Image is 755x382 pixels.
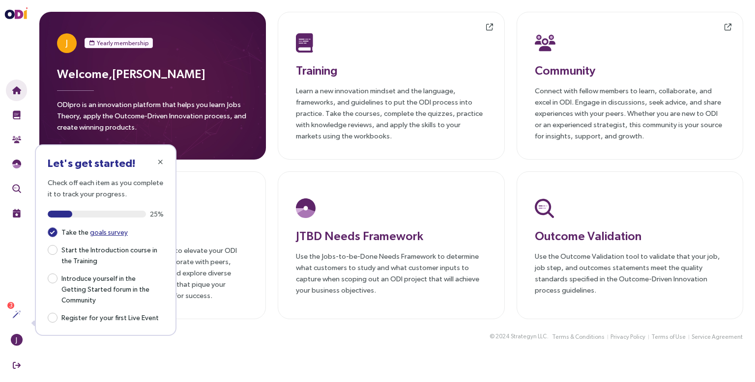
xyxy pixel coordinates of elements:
[691,332,743,342] button: Service Agreement
[7,302,14,309] sup: 3
[12,160,21,168] img: JTBD Needs Framework
[610,332,645,342] span: Privacy Policy
[6,153,27,175] button: Needs Framework
[296,227,486,245] h3: JTBD Needs Framework
[511,332,547,341] span: Strategyn LLC
[651,332,686,342] button: Terms of Use
[12,209,21,218] img: Live Events
[16,334,17,346] span: J
[6,303,27,325] button: Actions
[651,332,686,342] span: Terms of Use
[296,198,316,218] img: JTBD Needs Platform
[692,332,743,342] span: Service Agreement
[6,178,27,199] button: Outcome Validation
[58,272,164,305] span: Introduce yourself in the Getting Started forum in the Community
[535,33,555,53] img: Community
[6,80,27,101] button: Home
[58,244,164,266] span: Start the Introduction course in the Training
[296,85,486,141] p: Learn a new innovation mindset and the language, frameworks, and guidelines to put the ODI proces...
[535,198,554,218] img: Outcome Validation
[58,311,163,323] span: Register for your first Live Event
[6,355,27,376] button: Sign Out
[535,250,725,296] p: Use the Outcome Validation tool to validate that your job, job step, and outcomes statements meet...
[610,332,646,342] button: Privacy Policy
[552,332,605,342] button: Terms & Conditions
[57,99,248,138] p: ODIpro is an innovation platform that helps you learn Jobs Theory, apply the Outcome-Driven Innov...
[150,211,164,218] span: 25%
[9,302,13,309] span: 3
[535,61,725,79] h3: Community
[6,104,27,126] button: Training
[6,129,27,150] button: Community
[535,227,725,245] h3: Outcome Validation
[12,135,21,144] img: Community
[510,331,547,342] button: Strategyn LLC
[48,157,164,169] h3: Let's get started!
[48,177,164,199] p: Check off each item as you complete it to track your progress.
[58,226,132,238] span: Take the
[12,184,21,193] img: Outcome Validation
[66,33,68,53] span: J
[535,85,725,141] p: Connect with fellow members to learn, collaborate, and excel in ODI. Engage in discussions, seek ...
[12,110,21,119] img: Training
[57,65,248,82] h3: Welcome, [PERSON_NAME]
[90,228,128,236] a: goals survey
[12,310,21,319] img: Actions
[296,250,486,296] p: Use the Jobs-to-be-Done Needs Framework to determine what customers to study and what customer in...
[97,38,148,48] span: Yearly membership
[296,33,313,53] img: Training
[6,202,27,224] button: Live Events
[6,329,27,351] button: J
[552,332,605,342] span: Terms & Conditions
[490,331,549,342] div: © 2024 .
[296,61,486,79] h3: Training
